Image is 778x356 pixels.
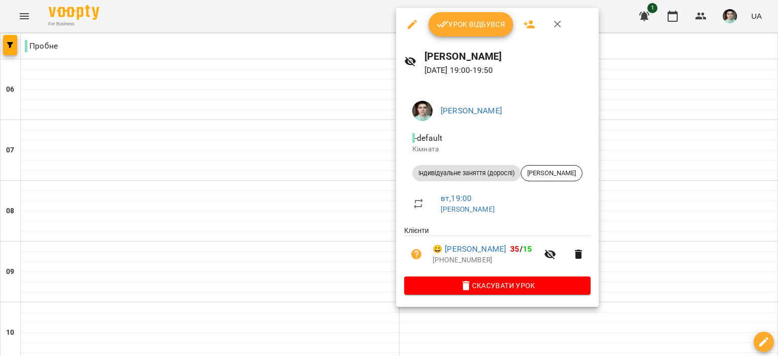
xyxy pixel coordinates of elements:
[412,169,521,178] span: Індивідуальне заняття (дорослі)
[523,244,532,254] span: 15
[412,101,433,121] img: 8482cb4e613eaef2b7d25a10e2b5d949.jpg
[424,49,591,64] h6: [PERSON_NAME]
[404,276,591,295] button: Скасувати Урок
[510,244,532,254] b: /
[521,165,582,181] div: [PERSON_NAME]
[521,169,582,178] span: [PERSON_NAME]
[437,18,505,30] span: Урок відбувся
[433,255,538,265] p: [PHONE_NUMBER]
[441,193,472,203] a: вт , 19:00
[412,144,582,154] p: Кімната
[441,106,502,115] a: [PERSON_NAME]
[412,280,582,292] span: Скасувати Урок
[429,12,514,36] button: Урок відбувся
[441,205,495,213] a: [PERSON_NAME]
[412,133,444,143] span: - default
[510,244,519,254] span: 35
[424,64,591,76] p: [DATE] 19:00 - 19:50
[404,225,591,276] ul: Клієнти
[433,243,506,255] a: 😀 [PERSON_NAME]
[404,242,429,266] button: Візит ще не сплачено. Додати оплату?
